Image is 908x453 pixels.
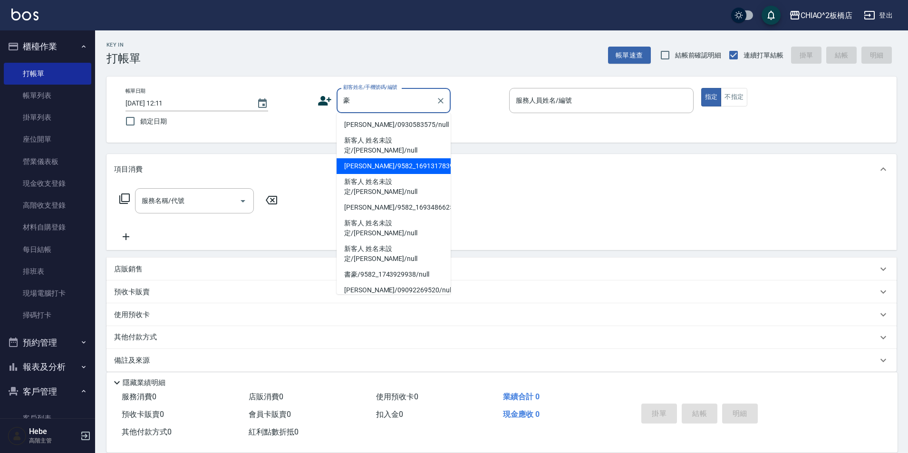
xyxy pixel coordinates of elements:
h5: Hebe [29,427,77,436]
p: 項目消費 [114,164,143,174]
h3: 打帳單 [106,52,141,65]
div: 項目消費 [106,154,897,184]
button: 不指定 [721,88,747,106]
a: 現場電腦打卡 [4,282,91,304]
a: 客戶列表 [4,407,91,429]
a: 排班表 [4,260,91,282]
span: 現金應收 0 [503,410,540,419]
button: 登出 [860,7,897,24]
li: 新客人 姓名未設定/[PERSON_NAME]/null [337,133,451,158]
div: 備註及來源 [106,349,897,372]
h2: Key In [106,42,141,48]
button: Open [235,193,251,209]
p: 預收卡販賣 [114,287,150,297]
li: [PERSON_NAME]/09092269520/null [337,282,451,298]
div: CHIAO^2板橋店 [801,10,853,21]
span: 其他付款方式 0 [122,427,172,436]
div: 其他付款方式 [106,326,897,349]
span: 連續打單結帳 [744,50,783,60]
li: [PERSON_NAME]/9582_1693486625/null [337,200,451,215]
button: 櫃檯作業 [4,34,91,59]
li: 新客人 姓名未設定/[PERSON_NAME]/null [337,241,451,267]
p: 其他付款方式 [114,332,162,343]
a: 材料自購登錄 [4,216,91,238]
p: 高階主管 [29,436,77,445]
label: 顧客姓名/手機號碼/編號 [343,84,397,91]
span: 鎖定日期 [140,116,167,126]
img: Person [8,426,27,445]
li: 書豪/9582_1743929938/null [337,267,451,282]
img: Logo [11,9,39,20]
button: 客戶管理 [4,379,91,404]
p: 店販銷售 [114,264,143,274]
label: 帳單日期 [126,87,145,95]
input: YYYY/MM/DD hh:mm [126,96,247,111]
li: [PERSON_NAME]/0930583575/null [337,117,451,133]
div: 店販銷售 [106,258,897,280]
a: 掛單列表 [4,106,91,128]
a: 座位開單 [4,128,91,150]
a: 打帳單 [4,63,91,85]
span: 預收卡販賣 0 [122,410,164,419]
li: [PERSON_NAME]/9582_1691317839/null [337,158,451,174]
button: Choose date, selected date is 2025-08-17 [251,92,274,115]
span: 會員卡販賣 0 [249,410,291,419]
li: 新客人 姓名未設定/[PERSON_NAME]/null [337,174,451,200]
li: 新客人 姓名未設定/[PERSON_NAME]/null [337,215,451,241]
a: 每日結帳 [4,239,91,260]
button: save [762,6,781,25]
span: 店販消費 0 [249,392,283,401]
span: 服務消費 0 [122,392,156,401]
button: 預約管理 [4,330,91,355]
button: 指定 [701,88,722,106]
button: CHIAO^2板橋店 [785,6,857,25]
button: Clear [434,94,447,107]
span: 業績合計 0 [503,392,540,401]
p: 隱藏業績明細 [123,378,165,388]
div: 預收卡販賣 [106,280,897,303]
a: 現金收支登錄 [4,173,91,194]
span: 使用預收卡 0 [376,392,418,401]
span: 扣入金 0 [376,410,403,419]
p: 備註及來源 [114,356,150,366]
button: 帳單速查 [608,47,651,64]
button: 報表及分析 [4,355,91,379]
a: 帳單列表 [4,85,91,106]
a: 營業儀表板 [4,151,91,173]
span: 結帳前確認明細 [675,50,722,60]
a: 掃碼打卡 [4,304,91,326]
div: 使用預收卡 [106,303,897,326]
a: 高階收支登錄 [4,194,91,216]
span: 紅利點數折抵 0 [249,427,299,436]
p: 使用預收卡 [114,310,150,320]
